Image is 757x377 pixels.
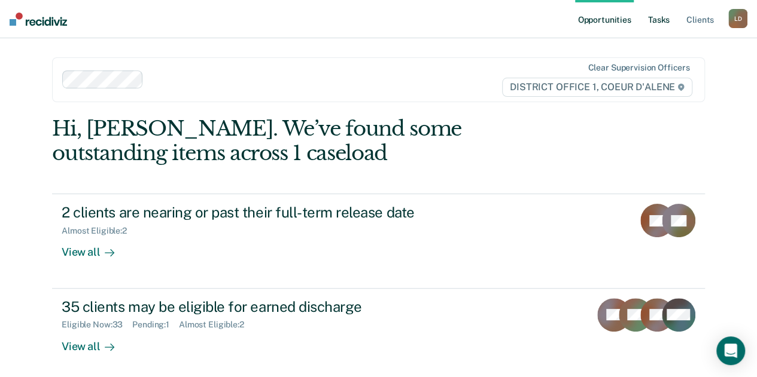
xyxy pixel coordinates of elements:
div: Clear supervision officers [588,63,689,73]
div: 2 clients are nearing or past their full-term release date [62,204,482,221]
img: Recidiviz [10,13,67,26]
div: Pending : 1 [132,320,179,330]
div: 35 clients may be eligible for earned discharge [62,298,482,315]
div: Almost Eligible : 2 [179,320,254,330]
span: DISTRICT OFFICE 1, COEUR D'ALENE [502,78,692,97]
button: LD [728,9,747,28]
div: View all [62,330,129,353]
div: View all [62,236,129,259]
div: Eligible Now : 33 [62,320,132,330]
div: L D [728,9,747,28]
div: Almost Eligible : 2 [62,226,136,236]
div: Open Intercom Messenger [716,336,745,365]
div: Hi, [PERSON_NAME]. We’ve found some outstanding items across 1 caseload [52,117,574,165]
a: 2 clients are nearing or past their full-term release dateAlmost Eligible:2View all [52,194,705,288]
